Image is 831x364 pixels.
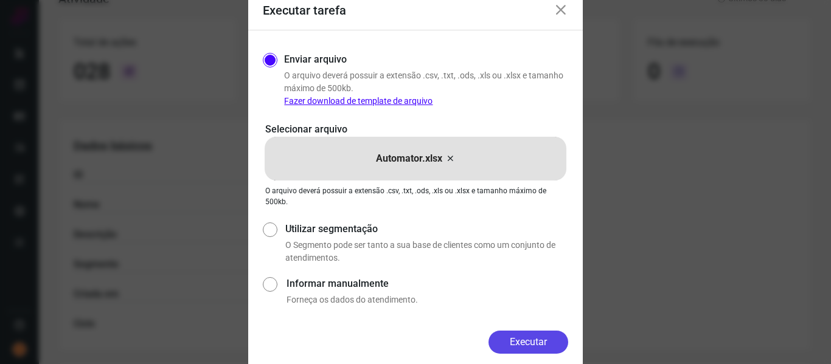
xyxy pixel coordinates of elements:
p: Forneça os dados do atendimento. [287,294,568,306]
label: Enviar arquivo [284,52,347,67]
p: O Segmento pode ser tanto a sua base de clientes como um conjunto de atendimentos. [285,239,568,264]
p: Selecionar arquivo [265,122,566,137]
button: Executar [489,331,568,354]
a: Fazer download de template de arquivo [284,96,433,106]
h3: Executar tarefa [263,3,346,18]
p: O arquivo deverá possuir a extensão .csv, .txt, .ods, .xls ou .xlsx e tamanho máximo de 500kb. [265,185,566,207]
label: Utilizar segmentação [285,222,568,236]
p: O arquivo deverá possuir a extensão .csv, .txt, .ods, .xls ou .xlsx e tamanho máximo de 500kb. [284,69,568,108]
p: Automator.xlsx [376,151,442,166]
label: Informar manualmente [287,276,568,291]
